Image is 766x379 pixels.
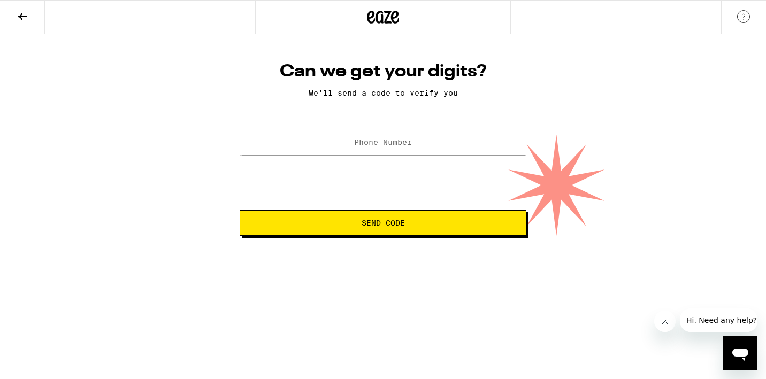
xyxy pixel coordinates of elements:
label: Phone Number [354,138,412,146]
button: Send Code [240,210,526,236]
iframe: Message from company [680,308,757,332]
iframe: Button to launch messaging window [723,336,757,370]
span: Send Code [362,219,405,227]
h1: Can we get your digits? [240,61,526,82]
input: Phone Number [240,131,526,155]
iframe: Close message [654,311,676,332]
p: We'll send a code to verify you [240,89,526,97]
